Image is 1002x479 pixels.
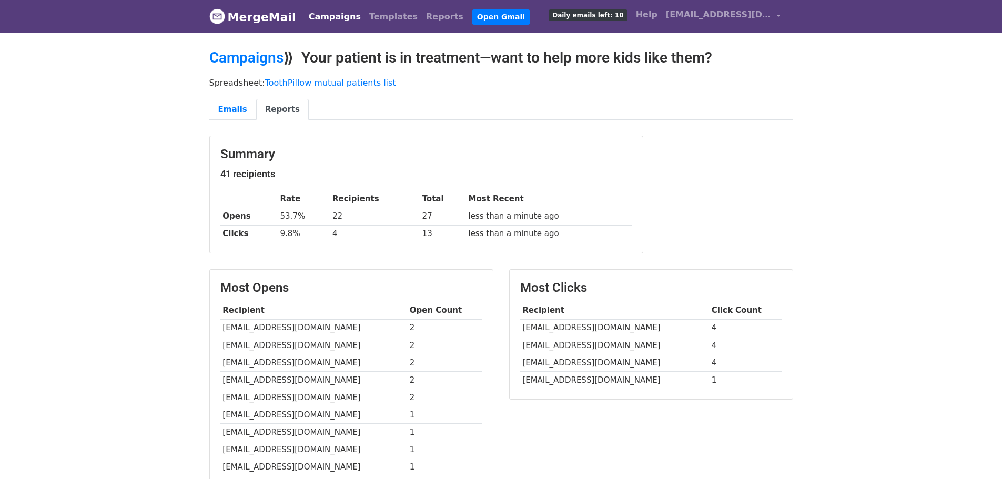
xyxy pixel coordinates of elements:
[420,208,466,225] td: 27
[407,424,482,441] td: 1
[220,371,407,389] td: [EMAIL_ADDRESS][DOMAIN_NAME]
[466,190,632,208] th: Most Recent
[220,441,407,458] td: [EMAIL_ADDRESS][DOMAIN_NAME]
[220,319,407,337] td: [EMAIL_ADDRESS][DOMAIN_NAME]
[407,441,482,458] td: 1
[220,354,407,371] td: [EMAIL_ADDRESS][DOMAIN_NAME]
[407,389,482,406] td: 2
[407,371,482,389] td: 2
[520,354,709,371] td: [EMAIL_ADDRESS][DOMAIN_NAME]
[407,319,482,337] td: 2
[422,6,468,27] a: Reports
[407,406,482,424] td: 1
[330,225,420,242] td: 4
[466,225,632,242] td: less than a minute ago
[220,147,632,162] h3: Summary
[407,302,482,319] th: Open Count
[220,458,407,476] td: [EMAIL_ADDRESS][DOMAIN_NAME]
[220,208,278,225] th: Opens
[632,4,662,25] a: Help
[520,280,782,295] h3: Most Clicks
[209,99,256,120] a: Emails
[209,49,793,67] h2: ⟫ Your patient is in treatment—want to help more kids like them?
[265,78,396,88] a: ToothPillow mutual patients list
[666,8,771,21] span: [EMAIL_ADDRESS][DOMAIN_NAME]
[709,302,782,319] th: Click Count
[709,354,782,371] td: 4
[330,190,420,208] th: Recipients
[466,208,632,225] td: less than a minute ago
[220,280,482,295] h3: Most Opens
[256,99,309,120] a: Reports
[549,9,627,21] span: Daily emails left: 10
[407,354,482,371] td: 2
[220,168,632,180] h5: 41 recipients
[278,208,330,225] td: 53.7%
[662,4,785,29] a: [EMAIL_ADDRESS][DOMAIN_NAME]
[709,371,782,389] td: 1
[330,208,420,225] td: 22
[709,319,782,337] td: 4
[209,49,284,66] a: Campaigns
[220,424,407,441] td: [EMAIL_ADDRESS][DOMAIN_NAME]
[709,337,782,354] td: 4
[278,225,330,242] td: 9.8%
[209,77,793,88] p: Spreadsheet:
[420,225,466,242] td: 13
[407,337,482,354] td: 2
[520,337,709,354] td: [EMAIL_ADDRESS][DOMAIN_NAME]
[472,9,530,25] a: Open Gmail
[407,458,482,476] td: 1
[220,389,407,406] td: [EMAIL_ADDRESS][DOMAIN_NAME]
[520,319,709,337] td: [EMAIL_ADDRESS][DOMAIN_NAME]
[220,302,407,319] th: Recipient
[209,8,225,24] img: MergeMail logo
[278,190,330,208] th: Rate
[305,6,365,27] a: Campaigns
[209,6,296,28] a: MergeMail
[520,371,709,389] td: [EMAIL_ADDRESS][DOMAIN_NAME]
[420,190,466,208] th: Total
[365,6,422,27] a: Templates
[520,302,709,319] th: Recipient
[220,337,407,354] td: [EMAIL_ADDRESS][DOMAIN_NAME]
[220,225,278,242] th: Clicks
[544,4,631,25] a: Daily emails left: 10
[220,406,407,424] td: [EMAIL_ADDRESS][DOMAIN_NAME]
